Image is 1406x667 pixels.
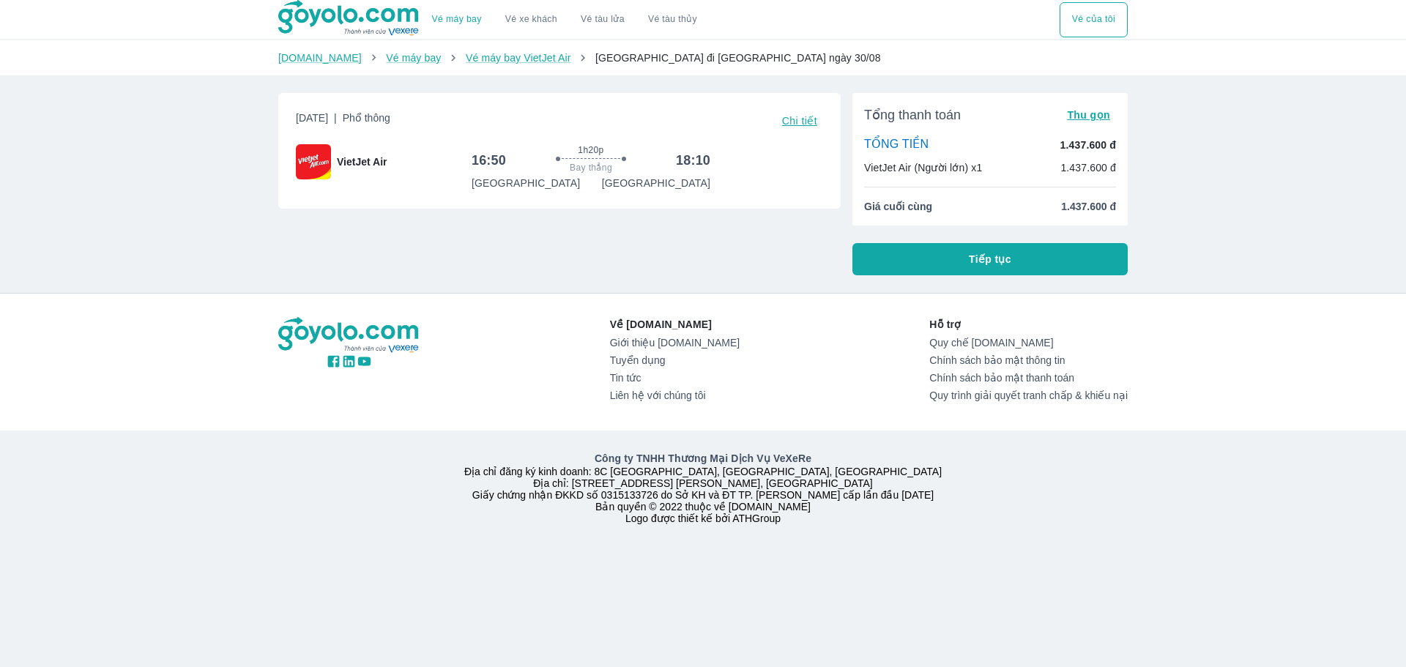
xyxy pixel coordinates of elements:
span: 1h20p [578,144,603,156]
span: Tiếp tục [969,252,1011,267]
button: Vé của tôi [1060,2,1128,37]
button: Tiếp tục [852,243,1128,275]
button: Chi tiết [776,111,823,131]
p: Hỗ trợ [929,317,1128,332]
button: Thu gọn [1061,105,1116,125]
p: Về [DOMAIN_NAME] [610,317,740,332]
a: Quy chế [DOMAIN_NAME] [929,337,1128,349]
span: Tổng thanh toán [864,106,961,124]
button: Vé tàu thủy [636,2,709,37]
div: choose transportation mode [1060,2,1128,37]
p: 1.437.600 đ [1060,138,1116,152]
div: choose transportation mode [420,2,709,37]
a: Chính sách bảo mật thông tin [929,354,1128,366]
span: Bay thẳng [570,162,612,174]
a: Quy trình giải quyết tranh chấp & khiếu nại [929,390,1128,401]
a: Vé máy bay [432,14,482,25]
h6: 18:10 [676,152,710,169]
a: Tin tức [610,372,740,384]
span: Phổ thông [343,112,390,124]
span: Chi tiết [782,115,817,127]
h6: 16:50 [472,152,506,169]
a: Giới thiệu [DOMAIN_NAME] [610,337,740,349]
span: Giá cuối cùng [864,199,932,214]
p: Công ty TNHH Thương Mại Dịch Vụ VeXeRe [281,451,1125,466]
a: [DOMAIN_NAME] [278,52,362,64]
p: VietJet Air (Người lớn) x1 [864,160,982,175]
a: Chính sách bảo mật thanh toán [929,372,1128,384]
a: Tuyển dụng [610,354,740,366]
img: logo [278,317,420,354]
a: Vé máy bay [386,52,441,64]
p: [GEOGRAPHIC_DATA] [472,176,580,190]
nav: breadcrumb [278,51,1128,65]
a: Liên hệ với chúng tôi [610,390,740,401]
span: Thu gọn [1067,109,1110,121]
p: 1.437.600 đ [1060,160,1116,175]
span: 1.437.600 đ [1061,199,1116,214]
p: TỔNG TIỀN [864,137,929,153]
span: [DATE] [296,111,390,131]
span: [GEOGRAPHIC_DATA] đi [GEOGRAPHIC_DATA] ngày 30/08 [595,52,881,64]
a: Vé xe khách [505,14,557,25]
span: | [334,112,337,124]
span: VietJet Air [337,154,387,169]
div: Địa chỉ đăng ký kinh doanh: 8C [GEOGRAPHIC_DATA], [GEOGRAPHIC_DATA], [GEOGRAPHIC_DATA] Địa chỉ: [... [269,451,1137,524]
p: [GEOGRAPHIC_DATA] [602,176,710,190]
a: Vé máy bay VietJet Air [466,52,570,64]
a: Vé tàu lửa [569,2,636,37]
